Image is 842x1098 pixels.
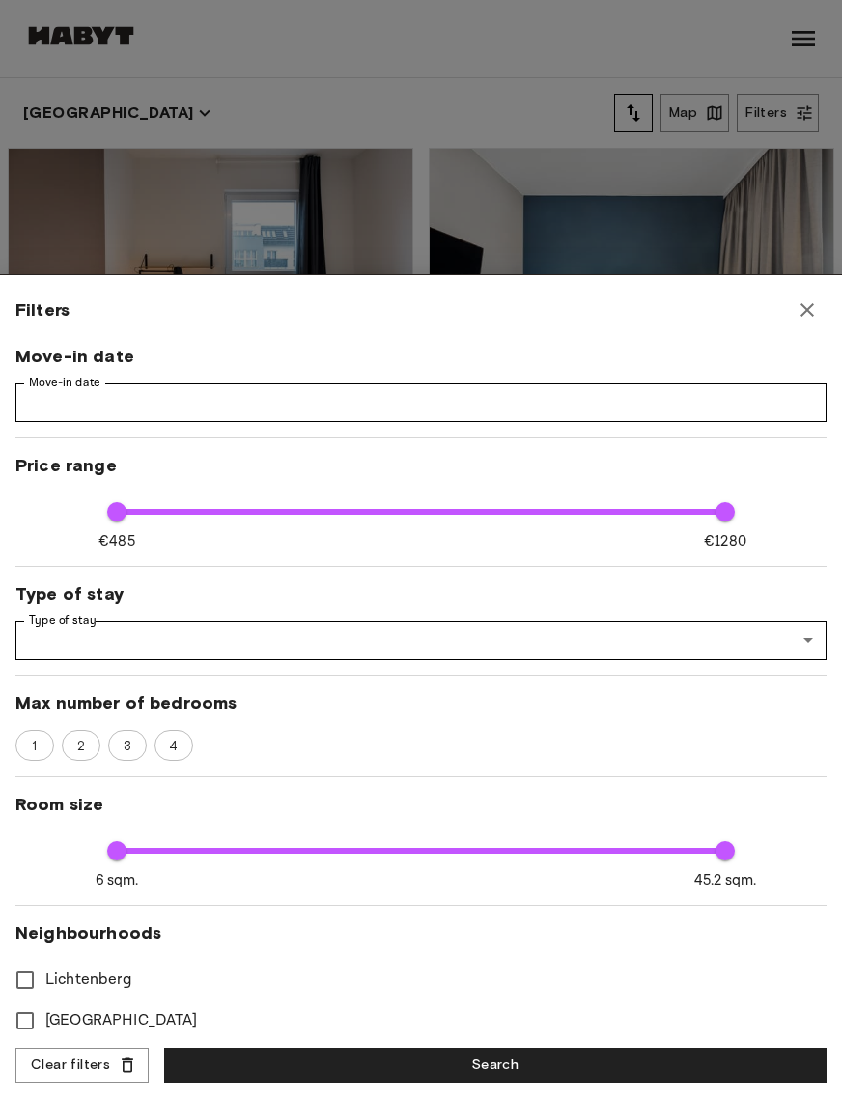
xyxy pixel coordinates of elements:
[29,375,100,391] label: Move-in date
[67,737,96,756] span: 2
[704,531,746,551] span: €1280
[15,298,70,322] span: Filters
[62,730,100,761] div: 2
[15,454,827,477] span: Price range
[113,737,142,756] span: 3
[96,870,139,890] span: 6 sqm.
[164,1048,827,1084] button: Search
[15,793,827,816] span: Room size
[15,345,827,368] span: Move-in date
[45,1009,198,1032] span: [GEOGRAPHIC_DATA]
[15,730,54,761] div: 1
[29,612,97,629] label: Type of stay
[15,383,827,422] input: Choose date
[15,921,827,944] span: Neighbourhoods
[98,531,135,551] span: €485
[15,1048,149,1084] button: Clear filters
[108,730,147,761] div: 3
[154,730,193,761] div: 4
[21,737,47,756] span: 1
[15,582,827,605] span: Type of stay
[158,737,188,756] span: 4
[15,691,827,715] span: Max number of bedrooms
[45,969,132,992] span: Lichtenberg
[694,870,756,890] span: 45.2 sqm.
